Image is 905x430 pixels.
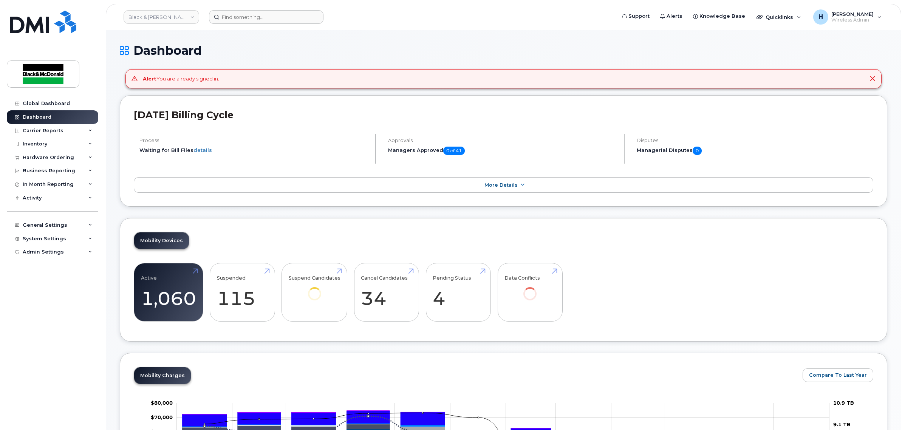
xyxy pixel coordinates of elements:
a: Cancel Candidates 34 [361,268,412,317]
tspan: 10.9 TB [833,400,854,406]
span: More Details [484,182,518,188]
h5: Managers Approved [388,147,617,155]
a: Pending Status 4 [433,268,484,317]
strong: Alert [143,76,156,82]
li: Waiting for Bill Files [139,147,369,154]
h2: [DATE] Billing Cycle [134,109,873,121]
a: details [193,147,212,153]
a: Mobility Charges [134,367,191,384]
g: $0 [151,415,173,421]
button: Compare To Last Year [803,368,873,382]
a: Suspend Candidates [289,268,340,311]
h4: Process [139,138,369,143]
tspan: $80,000 [151,400,173,406]
tspan: 9.1 TB [833,422,851,428]
h1: Dashboard [120,44,887,57]
h5: Managerial Disputes [637,147,873,155]
a: Suspended 115 [217,268,268,317]
a: Active 1,060 [141,268,196,317]
span: 0 [693,147,702,155]
a: Mobility Devices [134,232,189,249]
div: You are already signed in. [143,75,219,82]
tspan: $70,000 [151,415,173,421]
h4: Approvals [388,138,617,143]
span: 0 of 41 [443,147,465,155]
a: Data Conflicts [504,268,555,311]
g: $0 [151,400,173,406]
span: Compare To Last Year [809,371,867,379]
h4: Disputes [637,138,873,143]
